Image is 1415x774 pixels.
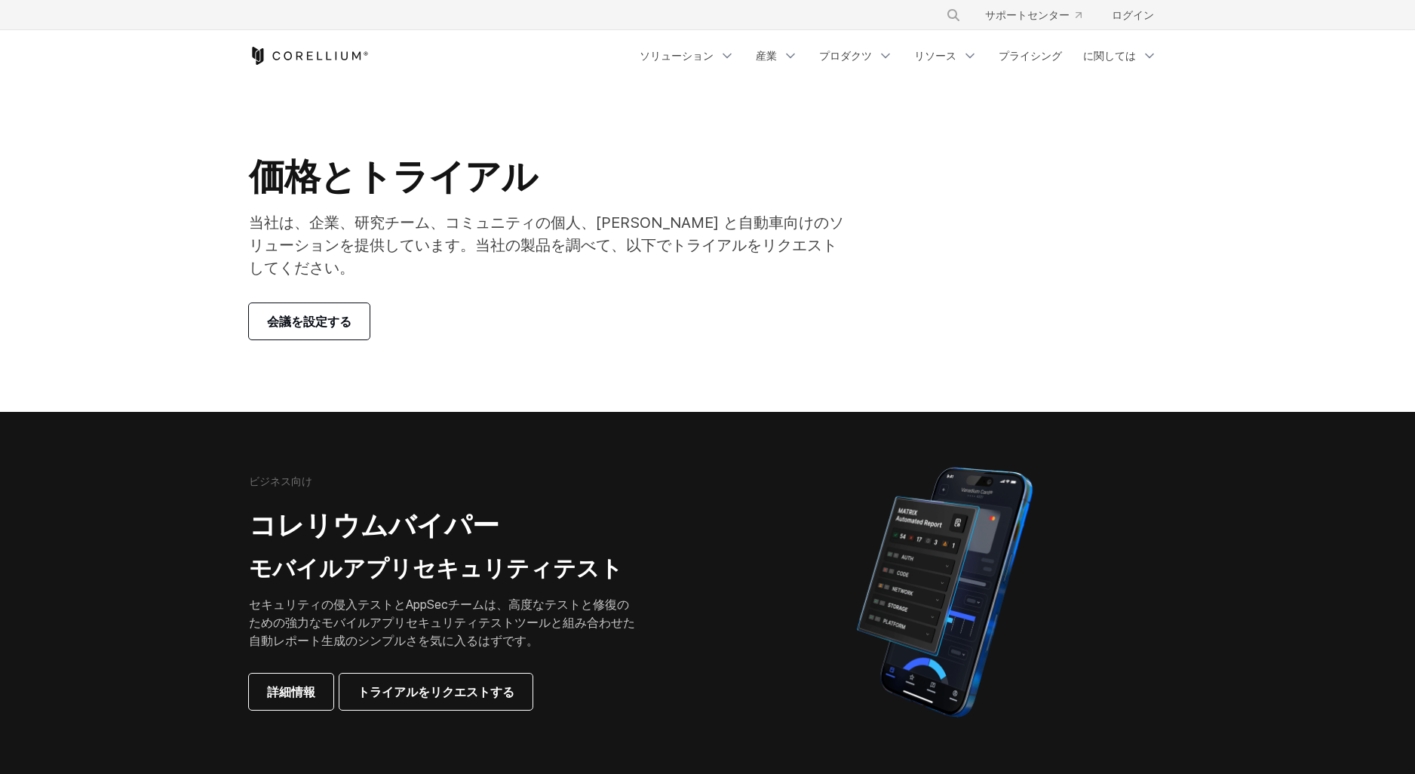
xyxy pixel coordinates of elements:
[928,2,1166,29] div: ナビゲーションメニュー
[249,211,850,279] p: 当社は、企業、研究チーム、コミュニティの個人、[PERSON_NAME] と自動車向けのソリューションを提供しています。当社の製品を調べて、以下でトライアルをリクエストしてください。
[358,683,514,701] span: トライアルをリクエストする
[249,47,369,65] a: コレリウム ホーム
[249,674,333,710] a: 詳細情報
[985,8,1070,23] font: サポートセンター
[249,508,635,542] h2: コレリウムバイパー
[249,475,312,488] h6: ビジネス向け
[640,48,714,63] font: ソリューション
[819,48,872,63] font: プロダクツ
[267,683,315,701] span: 詳細情報
[756,48,777,63] font: 産業
[990,42,1071,69] a: プライシング
[631,42,1166,69] div: ナビゲーションメニュー
[249,554,635,583] h3: モバイルアプリセキュリティテスト
[339,674,533,710] a: トライアルをリクエストする
[914,48,956,63] font: リソース
[1083,48,1136,63] font: に関しては
[249,303,370,339] a: 会議を設定する
[831,460,1058,724] img: セキュリティカテゴリにわたるアプリの脆弱性テスト結果を示す iPhone の Corellium MATRIX 自動レポート。
[940,2,967,29] button: 捜索
[249,595,635,650] p: セキュリティの侵入テストとAppSecチームは、高度なテストと修復のための強力なモバイルアプリセキュリティテストツールと組み合わせた自動レポート生成のシンプルさを気に入るはずです。
[267,312,351,330] span: 会議を設定する
[249,154,850,199] h1: 価格とトライアル
[1100,2,1166,29] a: ログイン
